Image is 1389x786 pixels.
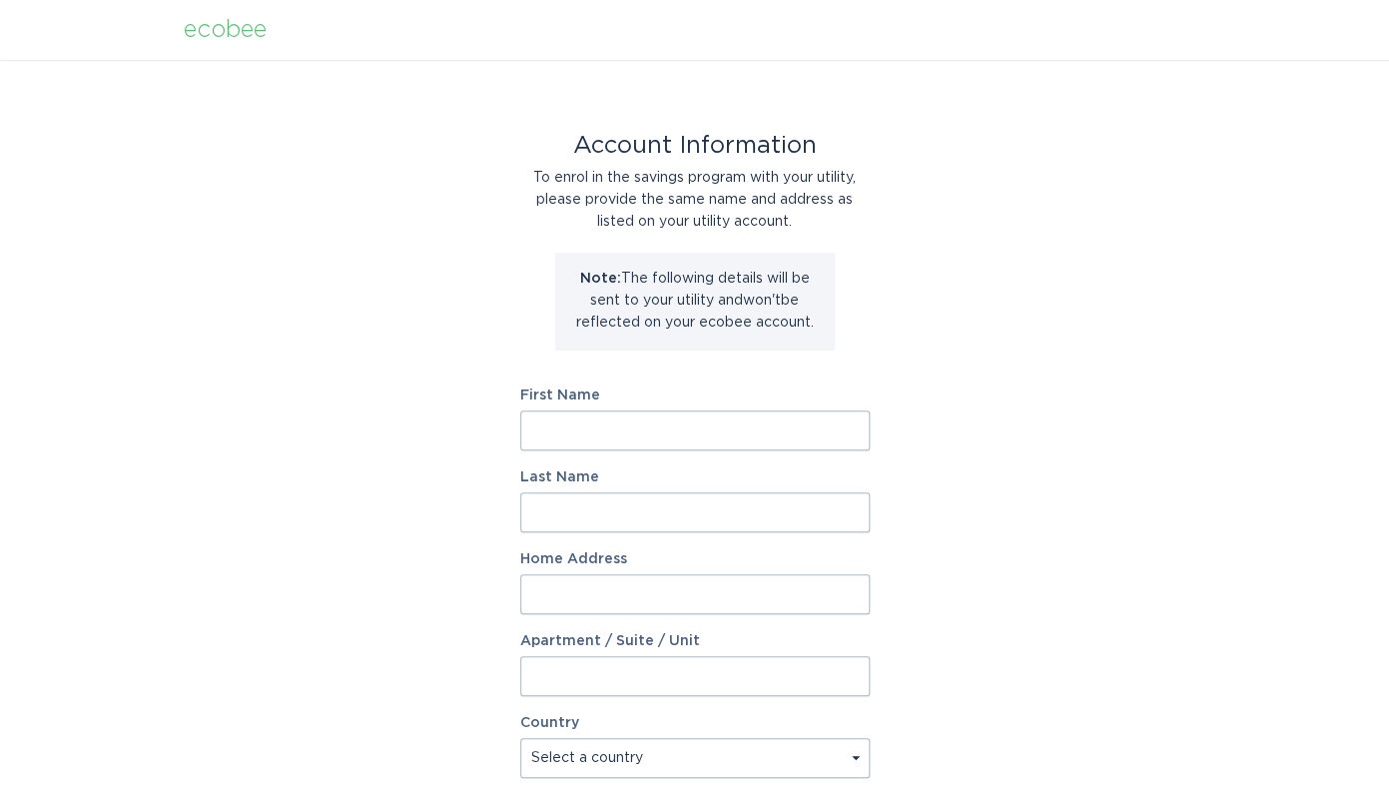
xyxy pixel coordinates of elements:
label: Home Address [520,552,870,566]
div: Account Information [520,135,870,157]
label: First Name [520,389,870,402]
div: To enrol in the savings program with your utility, please provide the same name and address as li... [520,167,870,233]
label: Last Name [520,470,870,484]
div: ecobee [184,19,267,41]
p: The following details will be sent to your utility and won't be reflected on your ecobee account. [570,268,820,334]
label: Apartment / Suite / Unit [520,634,870,648]
strong: Note: [580,272,621,286]
label: Country [520,716,579,730]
